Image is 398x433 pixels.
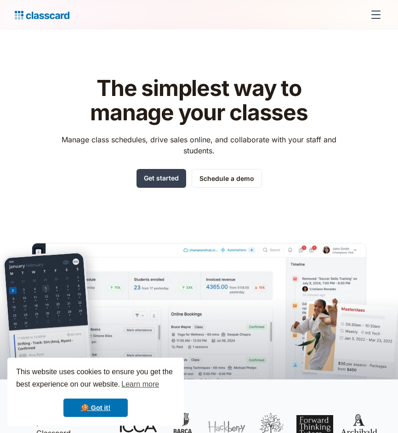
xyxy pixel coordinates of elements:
a: Get started [136,169,186,188]
p: Manage class schedules, drive sales online, and collaborate with your staff and students. [53,134,345,156]
div: cookieconsent [7,358,184,426]
div: menu [365,4,383,26]
a: learn more about cookies [120,377,160,391]
h1: The simplest way to manage your classes [53,76,345,125]
span: This website uses cookies to ensure you get the best experience on our website. [16,366,175,391]
a: dismiss cookie message [63,399,128,417]
a: Logo [15,8,69,21]
a: Schedule a demo [192,169,262,188]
